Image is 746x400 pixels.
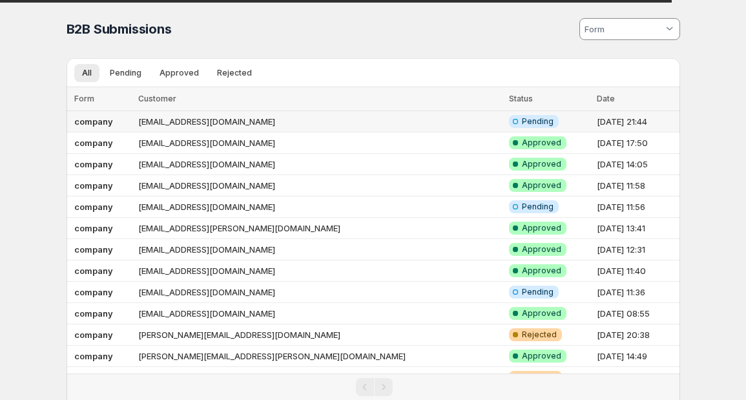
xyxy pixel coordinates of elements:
b: company [74,351,113,361]
b: company [74,138,113,148]
b: company [74,180,113,191]
b: company [74,372,113,383]
td: [EMAIL_ADDRESS][DOMAIN_NAME] [134,132,505,154]
span: Pending [522,116,554,127]
b: company [74,116,113,127]
td: [DATE] 13:41 [593,218,680,239]
span: Rejected [217,68,252,78]
td: [PERSON_NAME][EMAIL_ADDRESS][PERSON_NAME][DOMAIN_NAME] [134,346,505,367]
b: company [74,308,113,319]
td: [DATE] 20:38 [593,324,680,346]
td: [DATE] 08:55 [593,303,680,324]
td: [EMAIL_ADDRESS][PERSON_NAME][DOMAIN_NAME] [134,218,505,239]
b: company [74,223,113,233]
td: [EMAIL_ADDRESS][DOMAIN_NAME] [134,282,505,303]
td: [EMAIL_ADDRESS][DOMAIN_NAME] [134,196,505,218]
span: Pending [522,287,554,297]
span: Approved [522,266,561,276]
td: [DATE] 12:31 [593,239,680,260]
span: Form [74,94,94,103]
span: Approved [522,244,561,255]
span: Approved [522,223,561,233]
td: [PERSON_NAME][EMAIL_ADDRESS][DOMAIN_NAME] [134,324,505,346]
nav: Pagination [67,374,680,400]
td: [EMAIL_ADDRESS][DOMAIN_NAME] [134,303,505,324]
td: [EMAIL_ADDRESS][DOMAIN_NAME] [134,239,505,260]
td: [DATE] 11:56 [593,196,680,218]
b: company [74,202,113,212]
span: Approved [160,68,199,78]
td: [EMAIL_ADDRESS][DOMAIN_NAME] [134,154,505,175]
b: company [74,266,113,276]
span: Pending [110,68,141,78]
td: [DATE] 14:05 [593,154,680,175]
b: company [74,159,113,169]
span: Rejected [522,372,557,383]
b: company [74,330,113,340]
td: [DATE] 21:44 [593,111,680,132]
span: Pending [522,202,554,212]
b: company [74,244,113,255]
td: [DATE] 17:50 [593,132,680,154]
span: B2B Submissions [67,21,172,37]
td: [EMAIL_ADDRESS][DOMAIN_NAME] [134,367,505,388]
span: Approved [522,138,561,148]
span: Approved [522,159,561,169]
td: [EMAIL_ADDRESS][DOMAIN_NAME] [134,260,505,282]
td: [DATE] 11:58 [593,175,680,196]
span: Customer [138,94,176,103]
span: Approved [522,351,561,361]
span: Date [597,94,615,103]
span: Rejected [522,330,557,340]
b: company [74,287,113,297]
input: Form [583,19,663,39]
td: [DATE] 11:36 [593,282,680,303]
span: All [82,68,92,78]
td: [DATE] 10:54 [593,367,680,388]
span: Approved [522,308,561,319]
td: [DATE] 11:40 [593,260,680,282]
span: Approved [522,180,561,191]
td: [DATE] 14:49 [593,346,680,367]
td: [EMAIL_ADDRESS][DOMAIN_NAME] [134,111,505,132]
span: Status [509,94,533,103]
td: [EMAIL_ADDRESS][DOMAIN_NAME] [134,175,505,196]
